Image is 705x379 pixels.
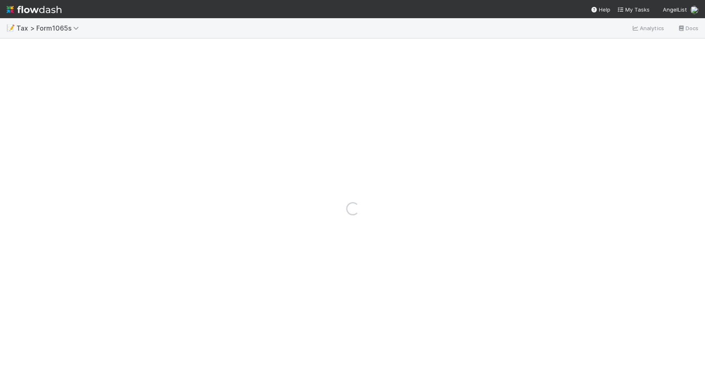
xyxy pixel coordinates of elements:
span: Tax > Form1065s [17,24,83,32]
img: avatar_66854b90-094e-431f-b713-6ac88429a2b8.png [690,6,698,14]
a: Docs [677,23,698,33]
span: AngelList [663,6,687,13]
a: My Tasks [617,5,650,14]
span: My Tasks [617,6,650,13]
img: logo-inverted-e16ddd16eac7371096b0.svg [7,2,62,17]
a: Analytics [631,23,664,33]
div: Help [591,5,610,14]
span: 📝 [7,24,15,31]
